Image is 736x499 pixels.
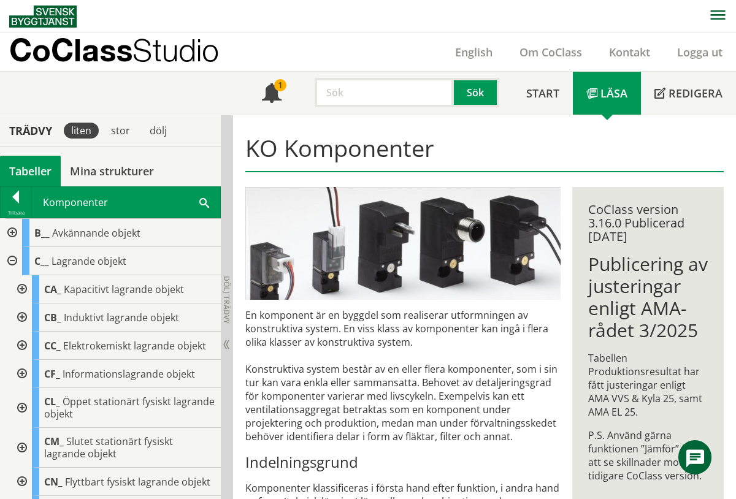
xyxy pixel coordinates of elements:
[664,45,736,59] a: Logga ut
[44,339,61,352] span: CC_
[44,395,60,408] span: CL_
[44,435,64,448] span: CM_
[221,276,232,324] span: Dölj trädvy
[32,187,220,218] div: Komponenter
[513,72,573,115] a: Start
[248,72,295,115] a: 1
[34,226,50,240] span: B__
[596,45,664,59] a: Kontakt
[52,226,140,240] span: Avkännande objekt
[588,429,708,482] p: P.S. Använd gärna funktionen ”Jämför” för att se skillnader mot tidigare CoClass version.
[573,72,641,115] a: Läsa
[245,134,724,172] h1: KO Komponenter
[9,33,245,71] a: CoClassStudio
[64,123,99,139] div: liten
[641,72,736,115] a: Redigera
[52,254,126,268] span: Lagrande objekt
[34,254,49,268] span: C__
[2,124,59,137] div: Trädvy
[9,43,219,57] p: CoClass
[600,86,627,101] span: Läsa
[44,283,61,296] span: CA_
[63,367,195,381] span: Informationslagrande objekt
[245,453,561,471] h3: Indelningsgrund
[44,435,173,460] span: Slutet stationärt fysiskt lagrande objekt
[104,123,137,139] div: stor
[65,475,210,489] span: Flyttbart fysiskt lagrande objekt
[142,123,174,139] div: dölj
[588,203,708,243] div: CoClass version 3.16.0 Publicerad [DATE]
[44,367,60,381] span: CF_
[63,339,206,352] span: Elektrokemiskt lagrande objekt
[245,187,561,300] img: pilotventiler.jpg
[526,86,559,101] span: Start
[454,78,499,107] button: Sök
[64,311,179,324] span: Induktivt lagrande objekt
[132,32,219,68] span: Studio
[199,196,209,208] span: Sök i tabellen
[61,156,163,186] a: Mina strukturer
[274,79,286,91] div: 1
[44,395,215,421] span: Öppet stationärt fysiskt lagrande objekt
[9,6,77,28] img: Svensk Byggtjänst
[669,86,723,101] span: Redigera
[588,351,708,419] p: Tabellen Produktionsresultat har fått justeringar enligt AMA VVS & Kyla 25, samt AMA EL 25.
[1,208,31,218] div: Tillbaka
[588,253,708,341] h1: Publicering av justeringar enligt AMA-rådet 3/2025
[64,283,184,296] span: Kapacitivt lagrande objekt
[506,45,596,59] a: Om CoClass
[315,78,454,107] input: Sök
[44,475,63,489] span: CN_
[262,85,282,104] span: Notifikationer
[442,45,506,59] a: English
[44,311,61,324] span: CB_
